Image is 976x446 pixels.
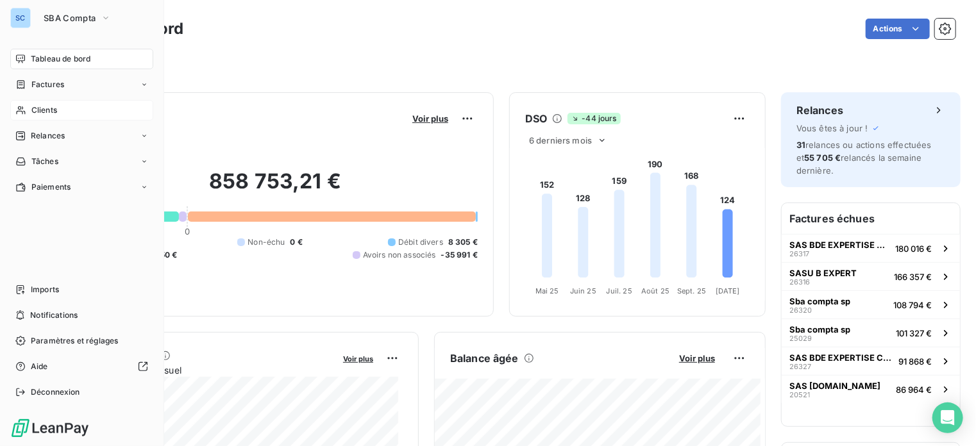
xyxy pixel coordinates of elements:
span: relances ou actions effectuées et relancés la semaine dernière. [796,140,932,176]
span: Tableau de bord [31,53,90,65]
span: Aide [31,361,48,372]
span: 86 964 € [896,384,932,395]
button: SAS BDE EXPERTISE CONSEILS2632791 868 € [782,347,960,375]
span: 26327 [789,363,811,370]
span: SAS BDE EXPERTISE CONSEILS [789,240,890,250]
span: Clients [31,104,57,116]
h6: Factures échues [782,203,960,234]
span: 20521 [789,391,810,399]
span: SAS [DOMAIN_NAME] [789,381,880,391]
button: Voir plus [408,113,452,124]
span: SASU B EXPERT [789,268,857,278]
span: -44 jours [568,113,620,124]
span: 91 868 € [898,356,932,367]
a: Aide [10,356,153,377]
tspan: Juil. 25 [607,286,632,295]
span: Vous êtes à jour ! [796,123,868,133]
span: 26316 [789,278,810,286]
button: Sba compta sp26320108 794 € [782,290,960,318]
span: Voir plus [679,353,715,363]
span: Non-échu [248,236,285,248]
tspan: Juin 25 [570,286,596,295]
span: SBA Compta [44,13,96,23]
span: 101 327 € [896,328,932,338]
span: 26320 [789,306,812,314]
span: 8 305 € [448,236,478,248]
span: Voir plus [343,354,373,363]
span: Paramètres et réglages [31,335,118,347]
button: Sba compta sp25029101 327 € [782,318,960,347]
button: Voir plus [339,352,377,364]
span: Voir plus [412,113,448,124]
h2: 858 753,21 € [72,169,478,207]
span: Imports [31,284,59,295]
h6: Relances [796,103,843,118]
button: Actions [866,19,930,39]
span: 31 [796,140,805,150]
span: Chiffre d'affaires mensuel [72,363,334,377]
button: Voir plus [675,352,719,364]
h6: DSO [525,111,547,126]
span: Débit divers [398,236,443,248]
tspan: Août 25 [641,286,669,295]
span: Avoirs non associés [363,249,436,261]
span: 166 357 € [894,272,932,282]
tspan: [DATE] [716,286,740,295]
span: Paiements [31,181,71,193]
span: 108 794 € [893,300,932,310]
div: Open Intercom Messenger [932,402,963,433]
span: 180 016 € [895,244,932,254]
button: SAS [DOMAIN_NAME]2052186 964 € [782,375,960,403]
span: Déconnexion [31,386,80,398]
span: 25029 [789,334,812,342]
span: Factures [31,79,64,90]
tspan: Mai 25 [535,286,559,295]
tspan: Sept. 25 [677,286,706,295]
img: Logo LeanPay [10,418,90,438]
span: Relances [31,130,65,142]
h6: Balance âgée [450,351,519,366]
span: 6 derniers mois [529,135,592,145]
span: 0 [185,226,190,236]
span: Tâches [31,156,58,167]
span: 55 705 € [804,153,841,163]
span: Sba compta sp [789,296,850,306]
span: SAS BDE EXPERTISE CONSEILS [789,352,893,363]
span: Sba compta sp [789,324,850,334]
div: SC [10,8,31,28]
button: SAS BDE EXPERTISE CONSEILS26317180 016 € [782,234,960,262]
span: Notifications [30,310,78,321]
span: 26317 [789,250,809,258]
span: -35 991 € [441,249,478,261]
button: SASU B EXPERT26316166 357 € [782,262,960,290]
span: 0 € [290,236,303,248]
